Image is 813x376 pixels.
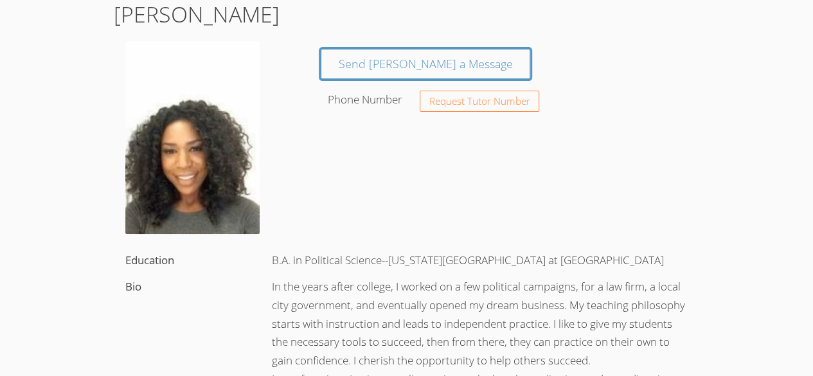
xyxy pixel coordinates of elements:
[125,41,260,234] img: avatar.png
[260,247,699,274] div: B.A. in Political Science--[US_STATE][GEOGRAPHIC_DATA] at [GEOGRAPHIC_DATA]
[328,92,402,107] label: Phone Number
[321,49,531,79] a: Send [PERSON_NAME] a Message
[125,253,174,267] label: Education
[429,96,530,106] span: Request Tutor Number
[420,91,540,112] button: Request Tutor Number
[125,279,141,294] label: Bio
